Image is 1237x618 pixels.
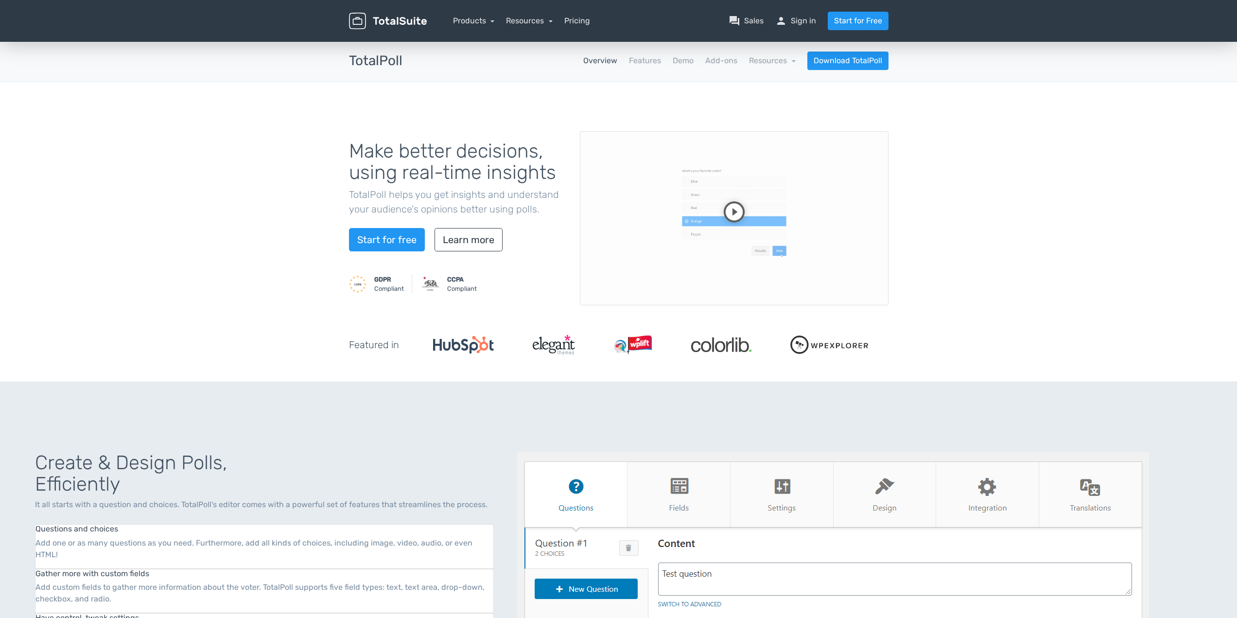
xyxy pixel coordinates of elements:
[35,452,494,495] h1: Create & Design Polls, Efficiently
[349,53,402,69] h3: TotalPoll
[749,56,796,65] a: Resources
[433,336,494,353] img: Hubspot
[533,335,575,354] img: ElegantThemes
[629,55,661,67] a: Features
[729,15,740,27] span: question_answer
[583,55,617,67] a: Overview
[447,276,464,283] strong: CCPA
[564,15,590,27] a: Pricing
[35,499,494,511] p: It all starts with a question and choices. TotalPoll's editor comes with a powerful set of featur...
[807,52,889,70] a: Download TotalPoll
[453,16,495,25] a: Products
[349,141,565,183] h1: Make better decisions, using real-time insights
[691,337,751,352] img: Colorlib
[35,537,493,561] p: Add one or as many questions as you need. Furthermore, add all kinds of choices, including image,...
[506,16,553,25] a: Resources
[35,582,493,605] p: Add custom fields to gather more information about the voter. TotalPoll supports five field types...
[349,228,425,251] a: Start for free
[349,13,427,30] img: TotalSuite for WordPress
[422,275,439,293] img: CCPA
[35,569,493,578] h6: Gather more with custom fields
[614,335,652,354] img: WPLift
[349,339,399,350] h5: Featured in
[775,15,787,27] span: person
[349,275,366,293] img: GDPR
[775,15,816,27] a: personSign in
[705,55,737,67] a: Add-ons
[673,55,694,67] a: Demo
[349,187,565,216] p: TotalPoll helps you get insights and understand your audience's opinions better using polls.
[828,12,889,30] a: Start for Free
[790,335,869,354] img: WPExplorer
[374,276,391,283] strong: GDPR
[447,275,477,293] small: Compliant
[729,15,764,27] a: question_answerSales
[435,228,503,251] a: Learn more
[374,275,404,293] small: Compliant
[35,525,493,533] h6: Questions and choices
